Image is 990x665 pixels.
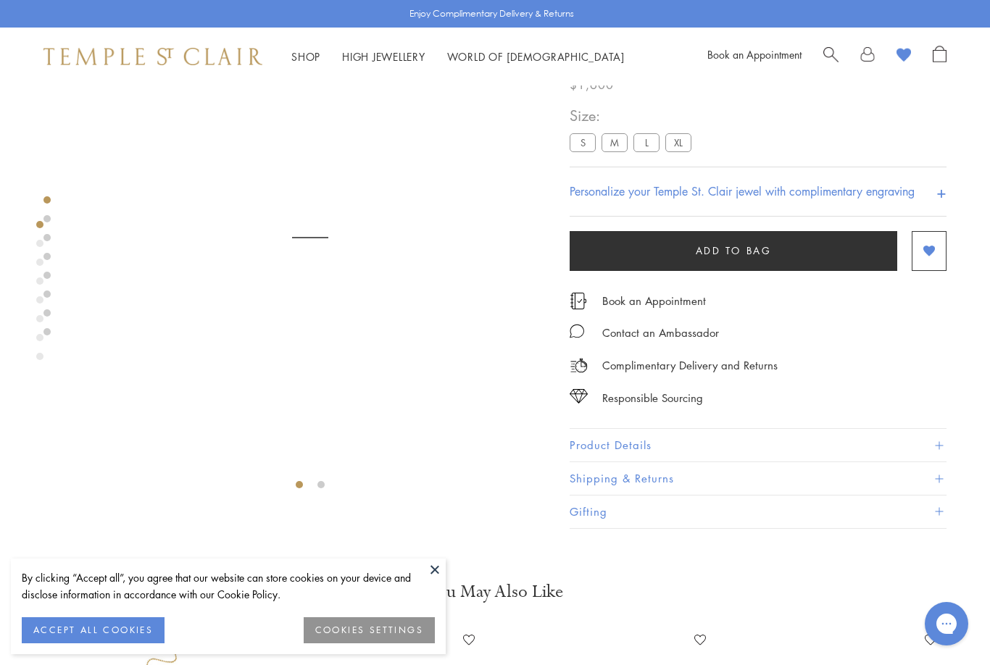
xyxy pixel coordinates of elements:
[633,134,660,152] label: L
[570,389,588,403] img: icon_sourcing.svg
[570,356,588,375] img: icon_delivery.svg
[570,463,947,495] button: Shipping & Returns
[936,178,947,205] h4: +
[36,217,43,372] div: Product gallery navigation
[409,7,574,21] p: Enjoy Complimentary Delivery & Returns
[602,389,703,407] div: Responsible Sourcing
[602,324,719,342] div: Contact an Ambassador
[707,47,802,62] a: Book an Appointment
[570,495,947,528] button: Gifting
[918,597,976,651] iframe: Gorgias live chat messenger
[602,293,706,309] a: Book an Appointment
[933,46,947,67] a: Open Shopping Bag
[58,580,932,603] h3: You May Also Like
[602,134,628,152] label: M
[570,134,596,152] label: S
[291,48,625,66] nav: Main navigation
[22,617,165,643] button: ACCEPT ALL COOKIES
[291,49,320,64] a: ShopShop
[602,356,778,375] p: Complimentary Delivery and Returns
[570,104,697,128] span: Size:
[696,243,772,259] span: Add to bag
[570,293,587,309] img: icon_appointment.svg
[22,569,435,603] div: By clicking “Accept all”, you agree that our website can store cookies on your device and disclos...
[570,183,915,201] h4: Personalize your Temple St. Clair jewel with complimentary engraving
[342,49,425,64] a: High JewelleryHigh Jewellery
[823,46,839,67] a: Search
[570,430,947,462] button: Product Details
[570,231,897,271] button: Add to bag
[304,617,435,643] button: COOKIES SETTINGS
[570,324,584,338] img: MessageIcon-01_2.svg
[447,49,625,64] a: World of [DEMOGRAPHIC_DATA]World of [DEMOGRAPHIC_DATA]
[897,46,911,67] a: View Wishlist
[665,134,691,152] label: XL
[43,48,262,65] img: Temple St. Clair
